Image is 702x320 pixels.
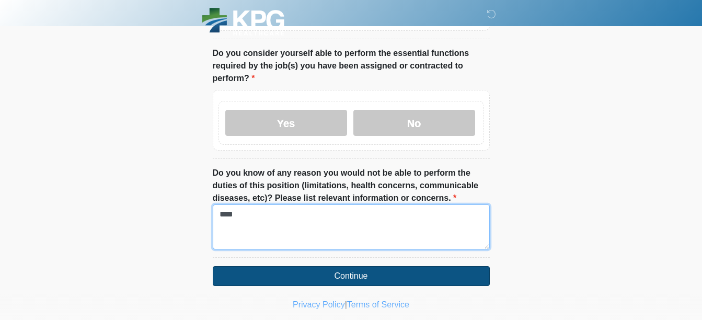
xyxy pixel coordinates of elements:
label: No [353,110,475,136]
a: Privacy Policy [293,300,345,309]
label: Do you know of any reason you would not be able to perform the duties of this position (limitatio... [213,167,490,204]
label: Do you consider yourself able to perform the essential functions required by the job(s) you have ... [213,47,490,85]
button: Continue [213,266,490,286]
a: Terms of Service [347,300,409,309]
a: | [345,300,347,309]
img: KPG Healthcare Logo [202,8,284,36]
label: Yes [225,110,347,136]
